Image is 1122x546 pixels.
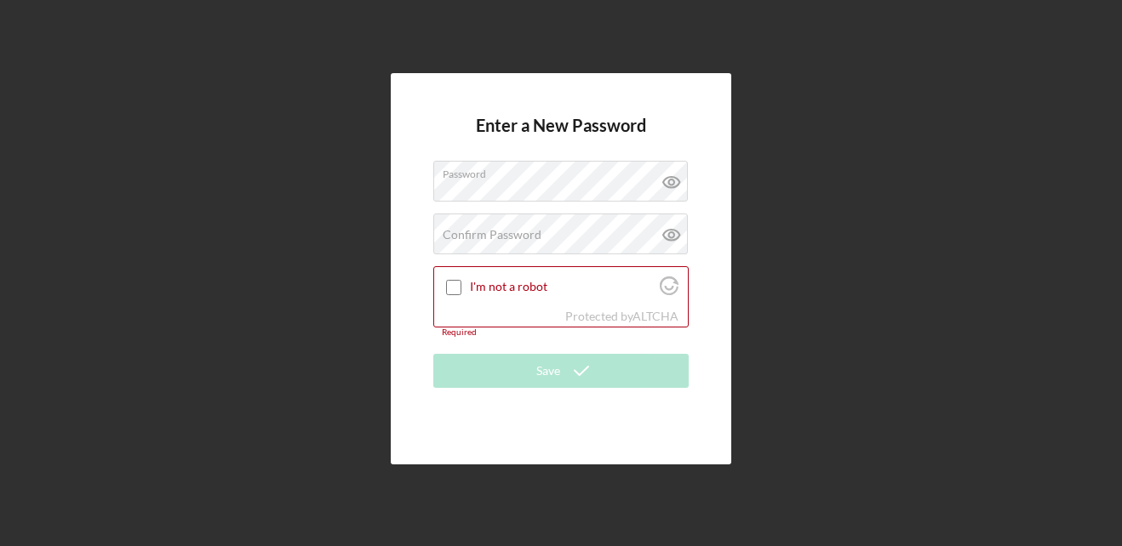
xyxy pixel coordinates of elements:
[443,162,688,180] label: Password
[660,283,678,298] a: Visit Altcha.org
[433,354,689,388] button: Save
[443,228,541,242] label: Confirm Password
[633,309,678,323] a: Visit Altcha.org
[565,310,678,323] div: Protected by
[476,116,646,161] h4: Enter a New Password
[470,280,655,293] label: I'm not a robot
[536,354,560,388] div: Save
[433,327,689,338] div: Required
